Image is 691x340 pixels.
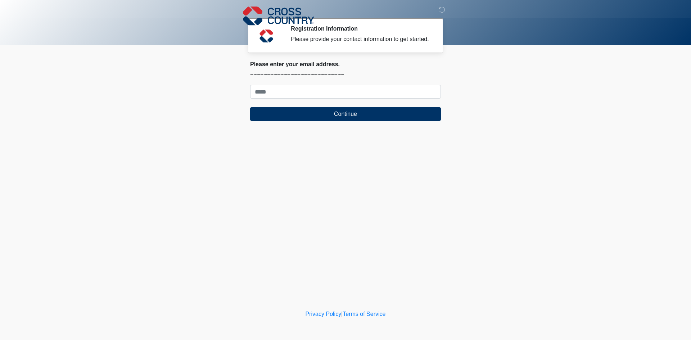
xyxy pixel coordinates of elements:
[341,311,343,317] a: |
[343,311,385,317] a: Terms of Service
[243,5,314,26] img: Cross Country Logo
[256,25,277,47] img: Agent Avatar
[250,71,441,79] p: ~~~~~~~~~~~~~~~~~~~~~~~~~~~~
[291,35,430,44] div: Please provide your contact information to get started.
[250,107,441,121] button: Continue
[306,311,342,317] a: Privacy Policy
[250,61,441,68] h2: Please enter your email address.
